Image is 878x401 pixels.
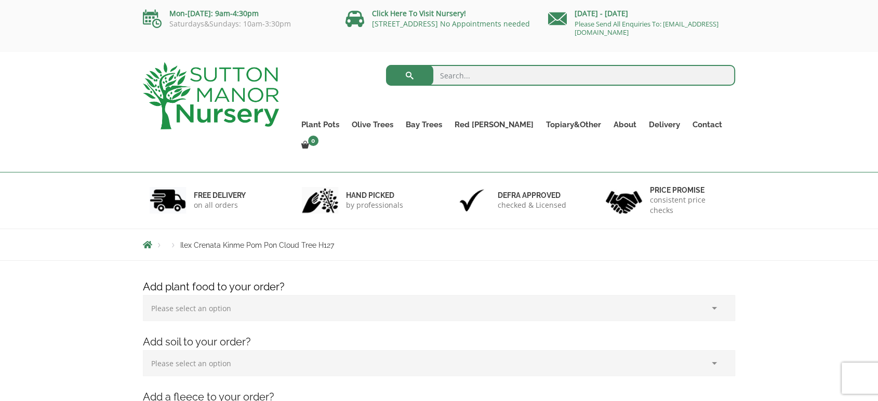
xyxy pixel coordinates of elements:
p: on all orders [194,200,246,210]
p: by professionals [346,200,403,210]
p: consistent price checks [650,195,729,216]
a: Topiary&Other [540,117,607,132]
p: checked & Licensed [498,200,566,210]
h4: Add plant food to your order? [135,279,743,295]
a: Delivery [643,117,686,132]
h6: Price promise [650,185,729,195]
a: Contact [686,117,728,132]
input: Search... [386,65,736,86]
img: 3.jpg [454,187,490,213]
a: [STREET_ADDRESS] No Appointments needed [372,19,530,29]
img: logo [143,62,279,129]
a: Bay Trees [400,117,448,132]
p: Mon-[DATE]: 9am-4:30pm [143,7,330,20]
h4: Add soil to your order? [135,334,743,350]
a: Click Here To Visit Nursery! [372,8,466,18]
nav: Breadcrumbs [143,240,735,249]
img: 2.jpg [302,187,338,213]
h6: FREE DELIVERY [194,191,246,200]
a: Plant Pots [295,117,345,132]
img: 1.jpg [150,187,186,213]
a: About [607,117,643,132]
a: Please Send All Enquiries To: [EMAIL_ADDRESS][DOMAIN_NAME] [575,19,719,37]
img: 4.jpg [606,184,642,216]
h6: hand picked [346,191,403,200]
p: Saturdays&Sundays: 10am-3:30pm [143,20,330,28]
span: Ilex Crenata Kinme Pom Pon Cloud Tree H127 [180,241,334,249]
a: Red [PERSON_NAME] [448,117,540,132]
p: [DATE] - [DATE] [548,7,735,20]
a: 0 [295,138,322,153]
a: Olive Trees [345,117,400,132]
h6: Defra approved [498,191,566,200]
span: 0 [308,136,318,146]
